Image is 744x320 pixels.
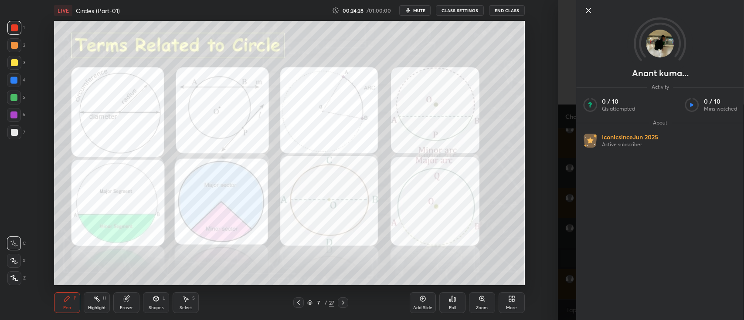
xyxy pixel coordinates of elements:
[602,133,658,141] p: Iconic since Jun 2025
[7,254,26,268] div: X
[649,119,672,126] span: About
[7,91,25,104] div: 5
[436,5,484,16] button: CLASS SETTINGS
[54,5,72,16] div: LIVE
[506,306,517,310] div: More
[7,56,25,70] div: 3
[149,306,163,310] div: Shapes
[88,306,106,310] div: Highlight
[632,70,689,77] p: Anant kuma...
[489,5,525,16] button: End Class
[329,299,334,307] div: 27
[602,98,635,105] p: 0 / 10
[413,306,432,310] div: Add Slide
[646,30,674,57] img: 6dcff7dde6584abba8980a1b5d1913b1.jpg
[7,271,26,285] div: Z
[704,105,737,112] p: Mins watched
[192,296,195,300] div: S
[647,84,673,91] span: Activity
[7,21,25,35] div: 1
[7,38,25,52] div: 2
[7,236,26,250] div: C
[7,125,25,139] div: 7
[7,108,25,122] div: 6
[74,296,76,300] div: P
[63,306,71,310] div: Pen
[602,141,658,148] p: Active subscriber
[120,306,133,310] div: Eraser
[180,306,192,310] div: Select
[413,7,425,13] span: mute
[704,98,737,105] p: 0 / 10
[602,105,635,112] p: Qs attempted
[476,306,488,310] div: Zoom
[7,73,25,87] div: 4
[163,296,165,300] div: L
[325,300,327,305] div: /
[76,7,120,15] h4: Circles (Part-01)
[103,296,106,300] div: H
[399,5,431,16] button: mute
[314,300,323,305] div: 7
[449,306,456,310] div: Poll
